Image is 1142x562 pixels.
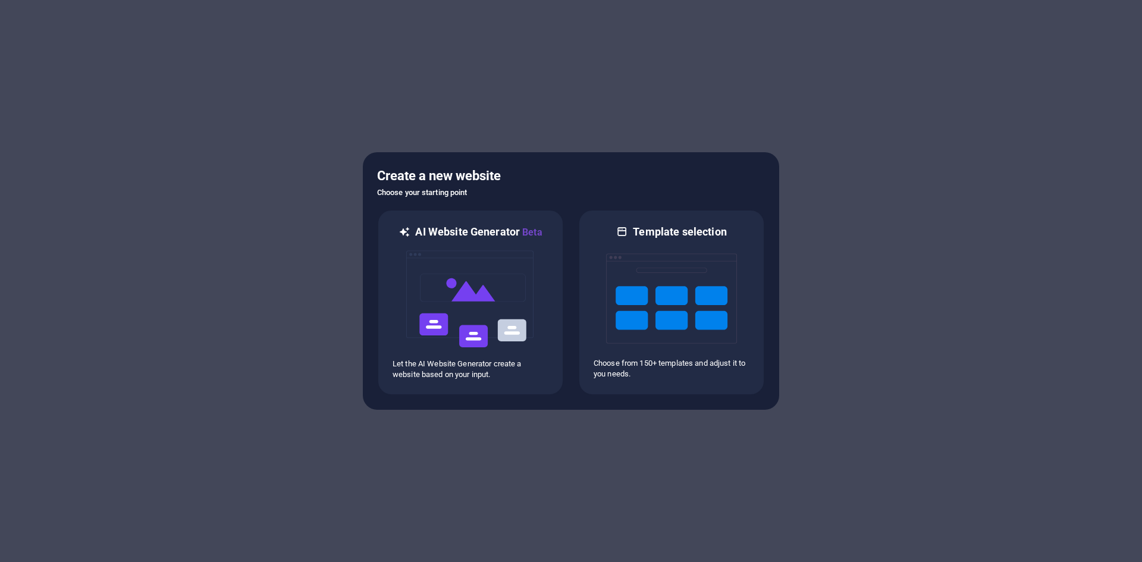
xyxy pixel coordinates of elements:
[393,359,548,380] p: Let the AI Website Generator create a website based on your input.
[377,209,564,395] div: AI Website GeneratorBetaaiLet the AI Website Generator create a website based on your input.
[415,225,542,240] h6: AI Website Generator
[578,209,765,395] div: Template selectionChoose from 150+ templates and adjust it to you needs.
[520,227,542,238] span: Beta
[377,167,765,186] h5: Create a new website
[405,240,536,359] img: ai
[594,358,749,379] p: Choose from 150+ templates and adjust it to you needs.
[377,186,765,200] h6: Choose your starting point
[633,225,726,239] h6: Template selection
